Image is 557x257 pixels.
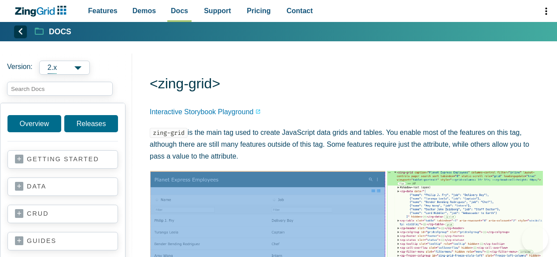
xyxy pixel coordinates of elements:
span: Support [204,5,231,17]
p: is the main tag used to create JavaScript data grids and tables. You enable most of the features ... [150,127,543,163]
a: Docs [35,26,71,37]
span: Version: [7,61,33,75]
input: search input [7,82,113,96]
a: Overview [7,115,61,132]
iframe: Toggle Customer Support [522,226,548,253]
span: Docs [171,5,188,17]
span: Demos [133,5,156,17]
label: Versions [7,61,125,75]
a: crud [15,210,111,218]
a: ZingChart Logo. Click to return to the homepage [14,6,71,17]
span: Features [88,5,118,17]
a: data [15,182,111,191]
a: Releases [64,115,118,132]
h1: <zing-grid> [150,75,543,94]
strong: Docs [49,28,71,36]
span: Pricing [247,5,271,17]
span: Contact [287,5,313,17]
a: guides [15,237,111,246]
code: zing-grid [150,128,188,138]
a: Interactive Storybook Playground [150,106,261,118]
a: getting started [15,155,111,164]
